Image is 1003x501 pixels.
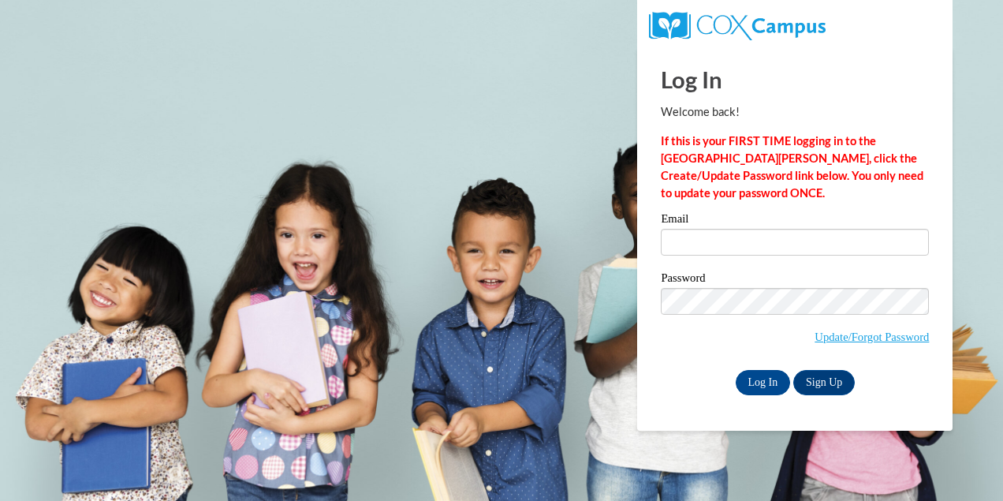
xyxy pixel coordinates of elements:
[661,103,929,121] p: Welcome back!
[815,331,929,343] a: Update/Forgot Password
[649,18,825,32] a: COX Campus
[661,134,923,200] strong: If this is your FIRST TIME logging in to the [GEOGRAPHIC_DATA][PERSON_NAME], click the Create/Upd...
[661,272,929,288] label: Password
[649,12,825,40] img: COX Campus
[661,63,929,95] h1: Log In
[661,213,929,229] label: Email
[793,370,855,395] a: Sign Up
[736,370,791,395] input: Log In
